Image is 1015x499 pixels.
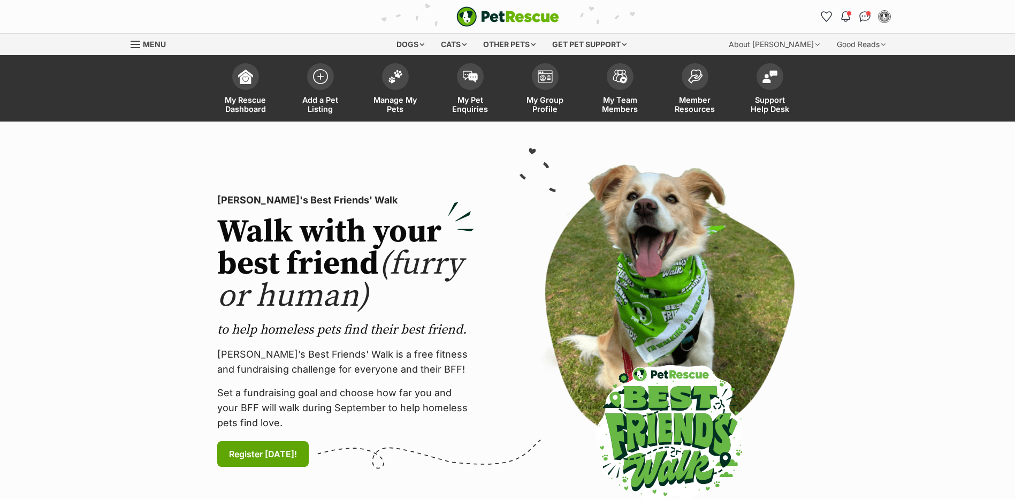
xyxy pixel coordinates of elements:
[446,95,494,114] span: My Pet Enquiries
[313,69,328,84] img: add-pet-listing-icon-0afa8454b4691262ce3f59096e99ab1cd57d4a30225e0717b998d2c9b9846f56.svg
[456,6,559,27] a: PetRescue
[389,34,432,55] div: Dogs
[229,448,297,460] span: Register [DATE]!
[688,69,703,84] img: member-resources-icon-8e73f808a243e03378d46382f2149f9095a855e16c252ad45f914b54edf8863c.svg
[857,8,874,25] a: Conversations
[131,34,173,53] a: Menu
[358,58,433,122] a: Manage My Pets
[217,347,474,377] p: [PERSON_NAME]’s Best Friends' Walk is a free fitness and fundraising challenge for everyone and t...
[222,95,270,114] span: My Rescue Dashboard
[217,441,309,467] a: Register [DATE]!
[876,8,893,25] button: My account
[879,11,890,22] img: Lyndon Turner profile pic
[545,34,634,55] div: Get pet support
[596,95,644,114] span: My Team Members
[433,34,474,55] div: Cats
[371,95,419,114] span: Manage My Pets
[583,58,658,122] a: My Team Members
[238,69,253,84] img: dashboard-icon-eb2f2d2d3e046f16d808141f083e7271f6b2e854fb5c12c21221c1fb7104beca.svg
[721,34,827,55] div: About [PERSON_NAME]
[658,58,732,122] a: Member Resources
[388,70,403,84] img: manage-my-pets-icon-02211641906a0b7f246fdf0571729dbe1e7629f14944591b6c1af311fb30b64b.svg
[538,70,553,83] img: group-profile-icon-3fa3cf56718a62981997c0bc7e787c4b2cf8bcc04b72c1350f741eb67cf2f40e.svg
[732,58,807,122] a: Support Help Desk
[433,58,508,122] a: My Pet Enquiries
[143,40,166,49] span: Menu
[476,34,543,55] div: Other pets
[762,70,777,83] img: help-desk-icon-fdf02630f3aa405de69fd3d07c3f3aa587a6932b1a1747fa1d2bba05be0121f9.svg
[859,11,871,22] img: chat-41dd97257d64d25036548639549fe6c8038ab92f7586957e7f3b1b290dea8141.svg
[613,70,628,84] img: team-members-icon-5396bd8760b3fe7c0b43da4ab00e1e3bb1a5d9ba89233759b79545d2d3fc5d0d.svg
[841,11,850,22] img: notifications-46538b983faf8c2785f20acdc204bb7945ddae34d4c08c2a6579f10ce5e182be.svg
[837,8,854,25] button: Notifications
[217,244,463,316] span: (furry or human)
[217,193,474,208] p: [PERSON_NAME]'s Best Friends' Walk
[521,95,569,114] span: My Group Profile
[296,95,345,114] span: Add a Pet Listing
[671,95,719,114] span: Member Resources
[283,58,358,122] a: Add a Pet Listing
[217,321,474,338] p: to help homeless pets find their best friend.
[818,8,893,25] ul: Account quick links
[217,385,474,430] p: Set a fundraising goal and choose how far you and your BFF will walk during September to help hom...
[456,6,559,27] img: logo-e224e6f780fb5917bec1dbf3a21bbac754714ae5b6737aabdf751b685950b380.svg
[508,58,583,122] a: My Group Profile
[208,58,283,122] a: My Rescue Dashboard
[818,8,835,25] a: Favourites
[463,71,478,82] img: pet-enquiries-icon-7e3ad2cf08bfb03b45e93fb7055b45f3efa6380592205ae92323e6603595dc1f.svg
[746,95,794,114] span: Support Help Desk
[829,34,893,55] div: Good Reads
[217,216,474,313] h2: Walk with your best friend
